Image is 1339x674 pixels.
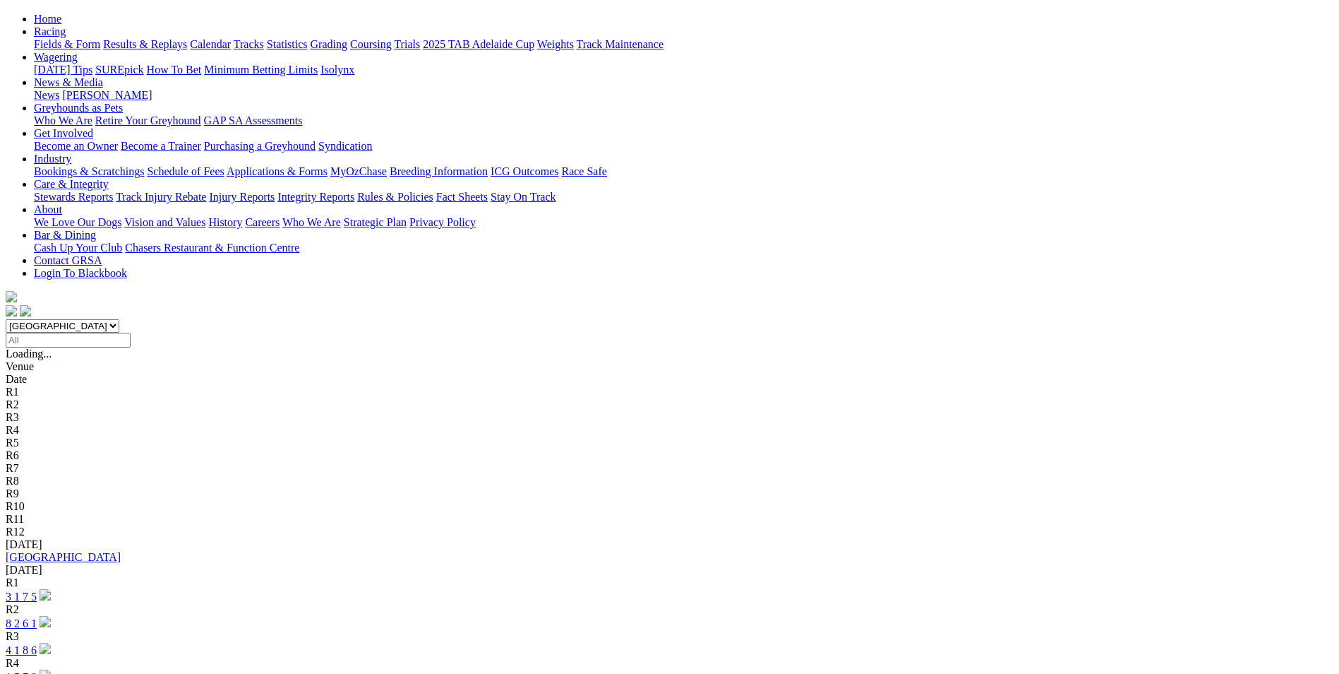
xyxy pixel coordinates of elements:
a: [DATE] Tips [34,64,92,76]
a: About [34,203,62,215]
a: Become a Trainer [121,140,201,152]
a: Retire Your Greyhound [95,114,201,126]
a: Fields & Form [34,38,100,50]
div: Bar & Dining [34,242,1333,254]
a: Wagering [34,51,78,63]
img: twitter.svg [20,305,31,317]
div: R10 [6,500,1333,513]
a: Calendar [190,38,231,50]
a: Chasers Restaurant & Function Centre [125,242,299,254]
a: Injury Reports [209,191,275,203]
a: Breeding Information [390,165,488,177]
a: History [208,216,242,228]
a: Purchasing a Greyhound [204,140,316,152]
a: News [34,89,59,101]
div: About [34,216,1333,229]
div: Industry [34,165,1333,178]
a: Vision and Values [124,216,205,228]
a: Careers [245,216,280,228]
a: Fact Sheets [436,191,488,203]
a: News & Media [34,76,103,88]
a: Contact GRSA [34,254,102,266]
a: Grading [311,38,347,50]
img: play-circle.svg [40,643,51,654]
div: Care & Integrity [34,191,1333,203]
div: R12 [6,526,1333,538]
div: Racing [34,38,1333,51]
a: Syndication [318,140,372,152]
div: R8 [6,475,1333,487]
div: R3 [6,411,1333,424]
a: How To Bet [147,64,202,76]
img: play-circle.svg [40,589,51,601]
a: Bookings & Scratchings [34,165,144,177]
a: 2025 TAB Adelaide Cup [423,38,534,50]
a: Get Involved [34,127,93,139]
div: R1 [6,577,1333,589]
a: SUREpick [95,64,143,76]
a: Minimum Betting Limits [204,64,318,76]
a: Bar & Dining [34,229,96,241]
a: Care & Integrity [34,178,109,190]
a: Industry [34,153,71,165]
div: Wagering [34,64,1333,76]
a: Privacy Policy [409,216,476,228]
a: 3 1 7 5 [6,591,37,603]
a: [GEOGRAPHIC_DATA] [6,551,121,563]
a: ICG Outcomes [491,165,558,177]
a: Statistics [267,38,308,50]
a: Isolynx [320,64,354,76]
div: R6 [6,449,1333,462]
div: R4 [6,424,1333,437]
div: R5 [6,437,1333,449]
img: logo-grsa-white.png [6,291,17,302]
div: R11 [6,513,1333,526]
a: Rules & Policies [357,191,433,203]
a: Track Injury Rebate [116,191,206,203]
a: GAP SA Assessments [204,114,303,126]
div: R9 [6,487,1333,500]
div: Date [6,373,1333,386]
a: Strategic Plan [344,216,407,228]
a: Greyhounds as Pets [34,102,123,114]
a: Integrity Reports [277,191,354,203]
a: Login To Blackbook [34,267,127,279]
a: Trials [394,38,420,50]
img: play-circle.svg [40,616,51,627]
a: 4 1 8 6 [6,644,37,656]
a: Home [34,13,61,25]
input: Select date [6,333,131,348]
div: Get Involved [34,140,1333,153]
span: Loading... [6,348,52,360]
div: R2 [6,398,1333,411]
div: Venue [6,360,1333,373]
div: R2 [6,603,1333,616]
a: Schedule of Fees [147,165,224,177]
a: Who We Are [282,216,341,228]
a: Applications & Forms [227,165,328,177]
a: Who We Are [34,114,92,126]
div: R3 [6,630,1333,643]
div: News & Media [34,89,1333,102]
a: Become an Owner [34,140,118,152]
a: 8 2 6 1 [6,617,37,629]
a: Weights [537,38,574,50]
img: facebook.svg [6,305,17,317]
a: Tracks [234,38,264,50]
a: Cash Up Your Club [34,242,122,254]
div: R4 [6,657,1333,670]
a: We Love Our Dogs [34,216,121,228]
div: Greyhounds as Pets [34,114,1333,127]
a: Stewards Reports [34,191,113,203]
div: R7 [6,462,1333,475]
a: Track Maintenance [577,38,664,50]
a: Stay On Track [491,191,556,203]
a: Race Safe [561,165,606,177]
a: Racing [34,25,66,37]
div: [DATE] [6,538,1333,551]
a: Results & Replays [103,38,187,50]
a: [PERSON_NAME] [62,89,152,101]
a: MyOzChase [330,165,387,177]
div: R1 [6,386,1333,398]
div: [DATE] [6,564,1333,577]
